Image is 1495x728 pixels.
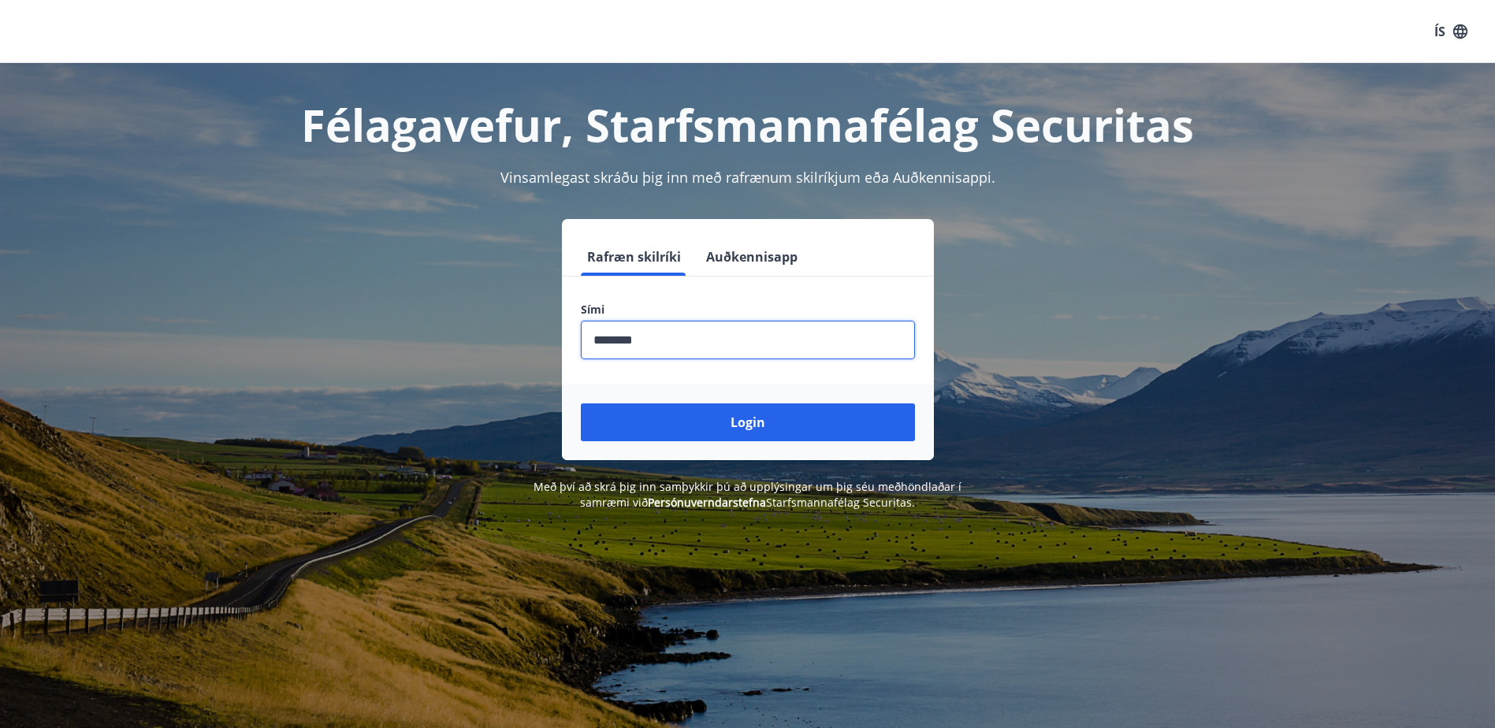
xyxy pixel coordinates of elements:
[500,168,995,187] span: Vinsamlegast skráðu þig inn með rafrænum skilríkjum eða Auðkennisappi.
[534,479,961,510] span: Með því að skrá þig inn samþykkir þú að upplýsingar um þig séu meðhöndlaðar í samræmi við Starfsm...
[581,302,915,318] label: Sími
[581,238,687,276] button: Rafræn skilríki
[648,495,766,510] a: Persónuverndarstefna
[700,238,804,276] button: Auðkennisapp
[199,95,1296,154] h1: Félagavefur, Starfsmannafélag Securitas
[1426,17,1476,46] button: ÍS
[581,403,915,441] button: Login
